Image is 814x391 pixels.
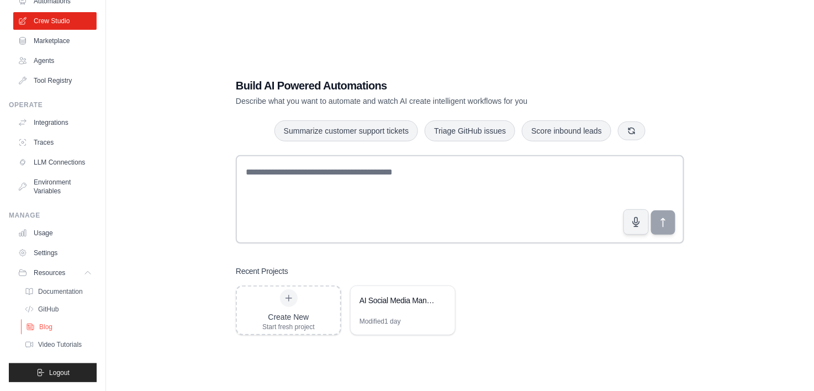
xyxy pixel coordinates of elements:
[425,120,515,141] button: Triage GitHub issues
[13,154,97,171] a: LLM Connections
[13,52,97,70] a: Agents
[360,317,401,326] div: Modified 1 day
[262,323,315,331] div: Start fresh project
[39,323,52,331] span: Blog
[13,224,97,242] a: Usage
[13,244,97,262] a: Settings
[38,287,83,296] span: Documentation
[13,173,97,200] a: Environment Variables
[13,114,97,131] a: Integrations
[759,338,814,391] iframe: Chat Widget
[274,120,418,141] button: Summarize customer support tickets
[13,12,97,30] a: Crew Studio
[236,96,607,107] p: Describe what you want to automate and watch AI create intelligent workflows for you
[34,268,65,277] span: Resources
[38,305,59,314] span: GitHub
[236,78,607,93] h1: Build AI Powered Automations
[20,302,97,317] a: GitHub
[38,340,82,349] span: Video Tutorials
[13,134,97,151] a: Traces
[618,121,646,140] button: Get new suggestions
[9,363,97,382] button: Logout
[20,284,97,299] a: Documentation
[20,337,97,352] a: Video Tutorials
[360,295,435,306] div: AI Social Media Management Suite
[21,319,98,335] a: Blog
[9,101,97,109] div: Operate
[623,209,649,235] button: Click to speak your automation idea
[13,264,97,282] button: Resources
[9,211,97,220] div: Manage
[49,368,70,377] span: Logout
[13,72,97,89] a: Tool Registry
[522,120,611,141] button: Score inbound leads
[236,266,288,277] h3: Recent Projects
[262,311,315,323] div: Create New
[13,32,97,50] a: Marketplace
